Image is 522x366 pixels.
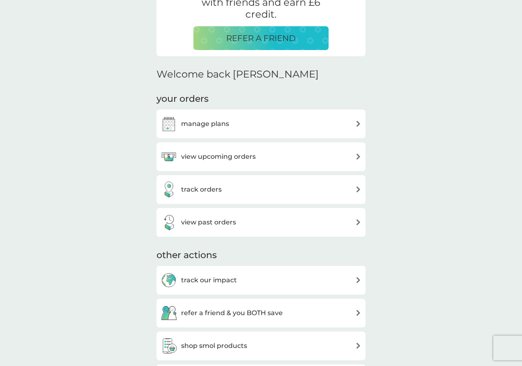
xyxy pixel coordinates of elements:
img: arrow right [355,153,361,160]
img: arrow right [355,121,361,127]
button: REFER A FRIEND [193,26,329,50]
h3: other actions [157,249,217,262]
h3: view past orders [181,217,236,228]
h3: manage plans [181,119,229,129]
h3: view upcoming orders [181,151,256,162]
h3: your orders [157,93,209,105]
h3: track our impact [181,275,237,286]
img: arrow right [355,310,361,316]
img: arrow right [355,219,361,225]
h3: shop smol products [181,341,247,351]
img: arrow right [355,277,361,283]
p: REFER A FRIEND [226,32,296,45]
h3: refer a friend & you BOTH save [181,308,283,318]
img: arrow right [355,343,361,349]
h3: track orders [181,184,222,195]
img: arrow right [355,186,361,192]
h2: Welcome back [PERSON_NAME] [157,69,319,80]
